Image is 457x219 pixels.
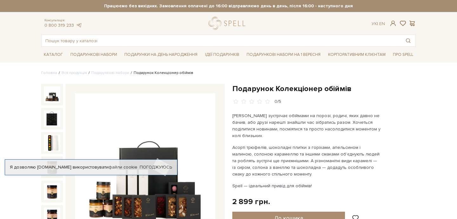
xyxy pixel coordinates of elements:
strong: Працюємо без вихідних. Замовлення оплачені до 16:00 відправляємо день в день, після 16:00 - насту... [41,3,416,9]
button: Пошук товару у каталозі [401,35,415,46]
p: [PERSON_NAME] зустрічає обіймами на порозі, родичі, яких давно не бачив, або друзі нарешті знайшл... [232,112,381,139]
div: Я дозволяю [DOMAIN_NAME] використовувати [5,164,177,170]
img: Подарунок Колекціонер обіймів [44,135,60,151]
a: Каталог [41,50,65,60]
a: Погоджуюсь [140,164,172,170]
a: Подарунки на День народження [122,50,200,60]
a: telegram [76,23,82,28]
a: Ідеї подарунків [202,50,242,60]
img: Подарунок Колекціонер обіймів [44,183,60,200]
a: logo [209,17,248,30]
li: Подарунок Колекціонер обіймів [129,70,193,76]
input: Пошук товару у каталозі [42,35,401,46]
a: 0 800 319 233 [44,23,74,28]
a: Про Spell [390,50,416,60]
span: Консультація: [44,18,82,23]
h1: Подарунок Колекціонер обіймів [232,84,416,94]
a: Вся продукція [62,70,87,75]
div: 2 899 грн. [232,197,270,207]
a: файли cookie [109,164,137,170]
div: 0/5 [275,99,281,105]
p: Асорті трюфелів, шоколадні плитки з горіхами, апельсином і малиною, солоною карамеллю та іншими с... [232,144,381,177]
p: Spell — ідеальний привід для обіймів! [232,182,381,189]
span: | [377,21,378,26]
div: Ук [372,21,385,27]
a: Подарункові набори [68,50,120,60]
a: Головна [41,70,57,75]
a: Подарункові набори [91,70,129,75]
a: En [379,21,385,26]
a: Подарункові набори на 1 Вересня [244,49,323,60]
img: Подарунок Колекціонер обіймів [44,110,60,127]
img: Подарунок Колекціонер обіймів [44,86,60,103]
a: Корпоративним клієнтам [326,49,388,60]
